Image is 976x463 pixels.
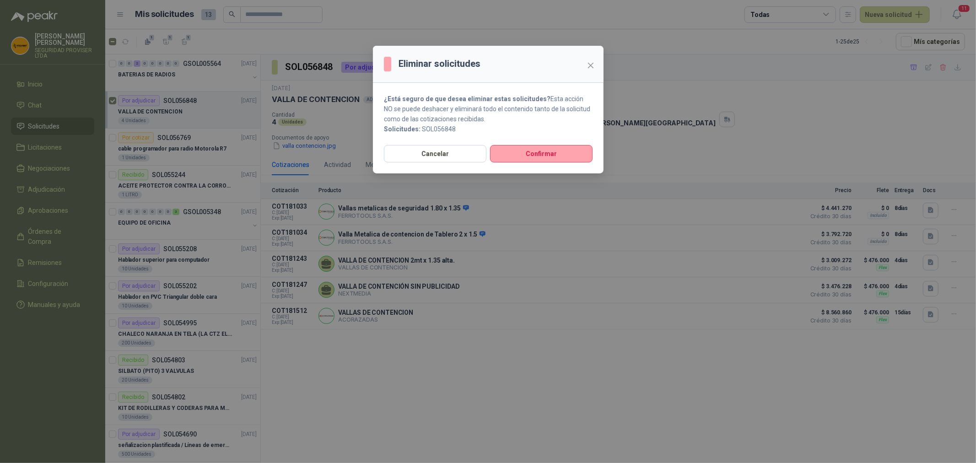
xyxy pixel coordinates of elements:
[399,57,480,71] h3: Eliminar solicitudes
[587,62,594,69] span: close
[384,145,486,162] button: Cancelar
[384,125,421,133] b: Solicitudes:
[384,95,550,102] strong: ¿Está seguro de que desea eliminar estas solicitudes?
[384,94,593,124] p: Esta acción NO se puede deshacer y eliminará todo el contenido tanto de la solicitud como de las ...
[490,145,593,162] button: Confirmar
[583,58,598,73] button: Close
[384,124,593,134] p: SOL056848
